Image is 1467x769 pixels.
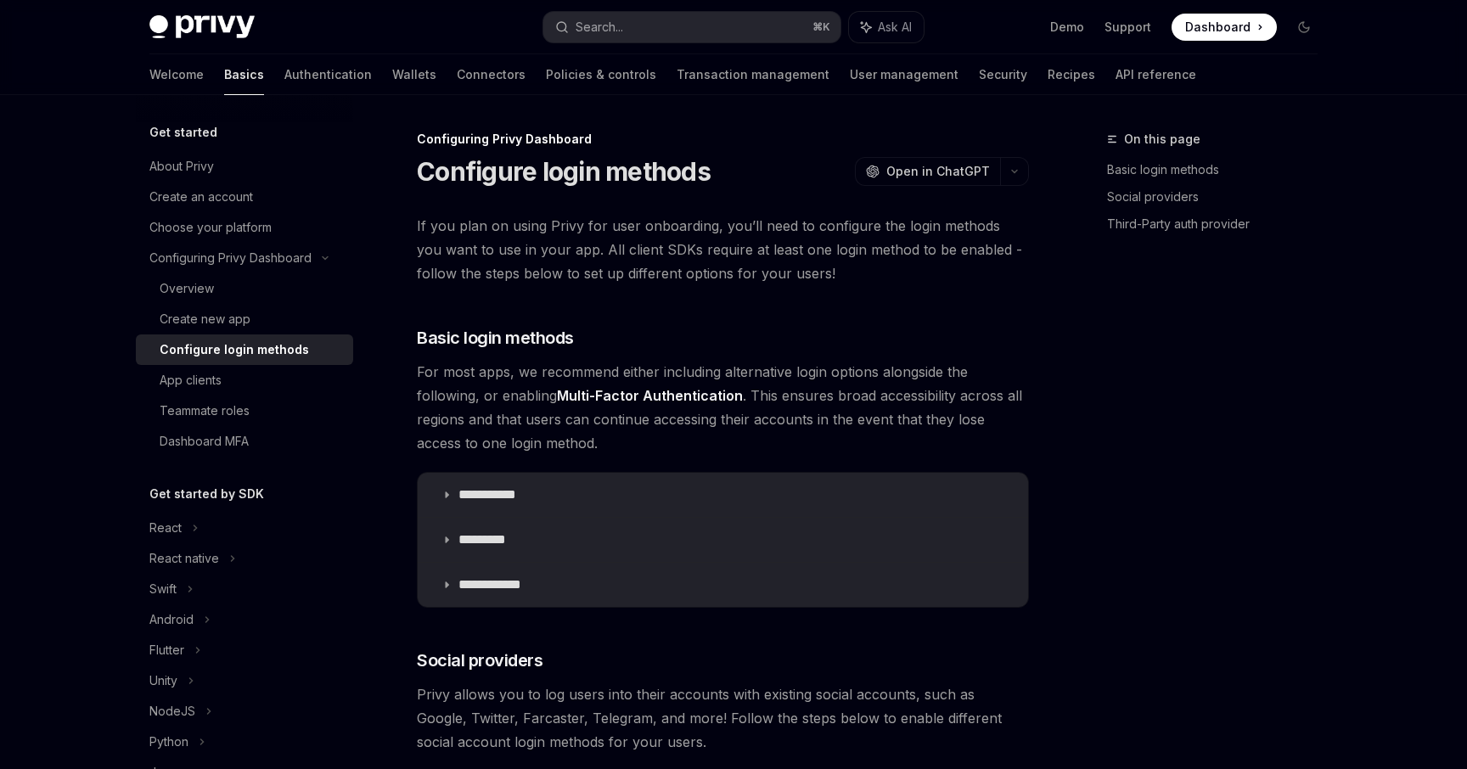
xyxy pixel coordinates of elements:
a: API reference [1116,54,1196,95]
a: About Privy [136,151,353,182]
span: For most apps, we recommend either including alternative login options alongside the following, o... [417,360,1029,455]
div: About Privy [149,156,214,177]
a: Basic login methods [1107,156,1331,183]
div: Android [149,609,194,630]
a: Dashboard [1172,14,1277,41]
a: Security [979,54,1027,95]
a: Transaction management [677,54,829,95]
span: ⌘ K [812,20,830,34]
button: Open in ChatGPT [855,157,1000,186]
a: Authentication [284,54,372,95]
a: Teammate roles [136,396,353,426]
div: Configuring Privy Dashboard [417,131,1029,148]
div: NodeJS [149,701,195,721]
div: React [149,518,182,538]
span: Basic login methods [417,326,574,350]
h1: Configure login methods [417,156,711,187]
a: Wallets [392,54,436,95]
a: Policies & controls [546,54,656,95]
a: Support [1104,19,1151,36]
div: Configure login methods [160,340,309,360]
a: Welcome [149,54,204,95]
a: Dashboard MFA [136,426,353,457]
a: Social providers [1107,183,1331,210]
a: Connectors [457,54,526,95]
a: Overview [136,273,353,304]
div: Flutter [149,640,184,660]
div: Choose your platform [149,217,272,238]
div: Overview [160,278,214,299]
h5: Get started [149,122,217,143]
a: User management [850,54,958,95]
a: Choose your platform [136,212,353,243]
div: Configuring Privy Dashboard [149,248,312,268]
a: Create an account [136,182,353,212]
div: Create an account [149,187,253,207]
div: Dashboard MFA [160,431,249,452]
h5: Get started by SDK [149,484,264,504]
img: dark logo [149,15,255,39]
span: Dashboard [1185,19,1251,36]
a: Recipes [1048,54,1095,95]
span: Social providers [417,648,542,672]
div: Search... [576,17,623,37]
button: Ask AI [849,12,924,42]
div: App clients [160,370,222,390]
span: Privy allows you to log users into their accounts with existing social accounts, such as Google, ... [417,682,1029,754]
a: Third-Party auth provider [1107,210,1331,238]
a: Multi-Factor Authentication [557,387,743,405]
div: Teammate roles [160,401,250,421]
button: Search...⌘K [543,12,840,42]
a: App clients [136,365,353,396]
div: Unity [149,671,177,691]
button: Toggle dark mode [1290,14,1318,41]
span: Ask AI [878,19,912,36]
a: Basics [224,54,264,95]
div: Swift [149,579,177,599]
div: React native [149,548,219,569]
a: Demo [1050,19,1084,36]
a: Configure login methods [136,334,353,365]
a: Create new app [136,304,353,334]
span: If you plan on using Privy for user onboarding, you’ll need to configure the login methods you wa... [417,214,1029,285]
span: On this page [1124,129,1200,149]
span: Open in ChatGPT [886,163,990,180]
div: Create new app [160,309,250,329]
div: Python [149,732,188,752]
